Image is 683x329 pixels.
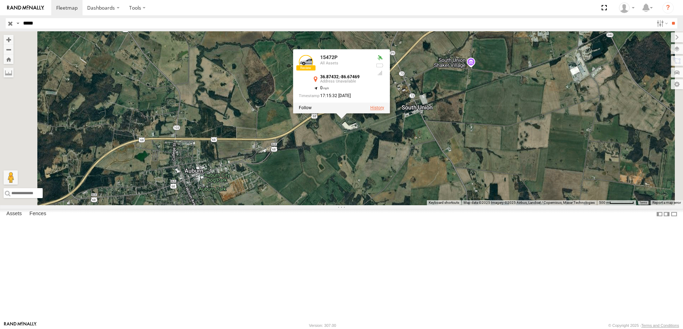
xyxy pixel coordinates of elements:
label: Map Settings [671,79,683,89]
a: Terms and Conditions [641,323,679,328]
label: Assets [3,209,25,219]
label: Realtime tracking of Asset [299,105,312,110]
button: Zoom Home [4,54,14,64]
img: rand-logo.svg [7,5,44,10]
div: Valid GPS Fix [376,55,384,60]
label: Hide Summary Table [671,209,678,219]
label: Measure [4,68,14,78]
div: , [320,75,370,84]
button: Keyboard shortcuts [429,200,459,205]
button: Zoom in [4,35,14,44]
span: 0 [320,85,329,90]
div: 15472P [320,55,370,60]
label: Dock Summary Table to the Left [656,209,663,219]
div: Date/time of location update [299,94,370,98]
a: Visit our Website [4,322,37,329]
div: All Assets [320,61,370,65]
div: © Copyright 2025 - [608,323,679,328]
a: Terms (opens in new tab) [640,201,647,204]
div: Version: 307.00 [309,323,336,328]
div: No battery health information received from this device. [376,63,384,68]
button: Map Scale: 500 m per 65 pixels [597,200,636,205]
div: Last Event GSM Signal Strength [376,70,384,76]
button: Zoom out [4,44,14,54]
span: 500 m [599,201,609,205]
strong: 36.87432 [320,74,339,79]
label: Dock Summary Table to the Right [663,209,670,219]
strong: -86.67469 [339,74,360,79]
label: Search Filter Options [654,18,669,28]
div: Paul Withrow [616,2,637,13]
label: View Asset History [370,105,384,110]
button: Drag Pegman onto the map to open Street View [4,170,18,185]
label: Fences [26,209,50,219]
i: ? [662,2,674,14]
span: Map data ©2025 Imagery ©2025 Airbus, Landsat / Copernicus, Maxar Technologies [464,201,595,205]
label: Search Query [15,18,21,28]
a: Report a map error [652,201,681,205]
